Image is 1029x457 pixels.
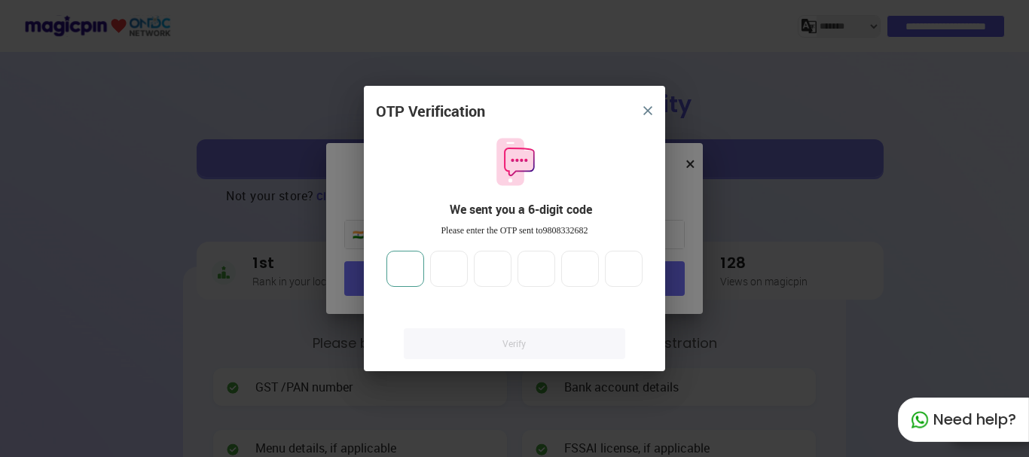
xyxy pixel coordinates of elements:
div: OTP Verification [376,101,485,123]
img: whatapp_green.7240e66a.svg [911,411,929,429]
img: otpMessageIcon.11fa9bf9.svg [489,136,540,187]
img: 8zTxi7IzMsfkYqyYgBgfvSHvmzQA9juT1O3mhMgBDT8p5s20zMZ2JbefE1IEBlkXHwa7wAFxGwdILBLhkAAAAASUVORK5CYII= [643,106,652,115]
div: Need help? [898,398,1029,442]
button: close [634,97,661,124]
a: Verify [404,328,625,359]
div: We sent you a 6-digit code [388,201,653,218]
div: Please enter the OTP sent to 9808332682 [376,224,653,237]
